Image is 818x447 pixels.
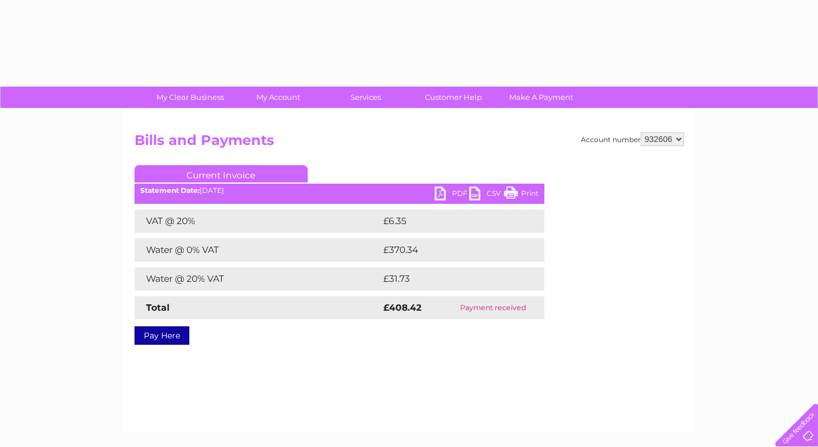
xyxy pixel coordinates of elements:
[135,187,544,195] div: [DATE]
[504,187,539,203] a: Print
[380,267,520,290] td: £31.73
[383,302,421,313] strong: £408.42
[135,267,380,290] td: Water @ 20% VAT
[140,186,200,195] b: Statement Date:
[494,87,589,108] a: Make A Payment
[135,132,684,154] h2: Bills and Payments
[380,210,517,233] td: £6.35
[469,187,504,203] a: CSV
[135,165,308,182] a: Current Invoice
[435,187,469,203] a: PDF
[146,302,170,313] strong: Total
[406,87,501,108] a: Customer Help
[135,210,380,233] td: VAT @ 20%
[380,239,524,262] td: £370.34
[442,296,544,319] td: Payment received
[230,87,326,108] a: My Account
[318,87,413,108] a: Services
[143,87,238,108] a: My Clear Business
[135,326,189,345] a: Pay Here
[135,239,380,262] td: Water @ 0% VAT
[581,132,684,146] div: Account number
